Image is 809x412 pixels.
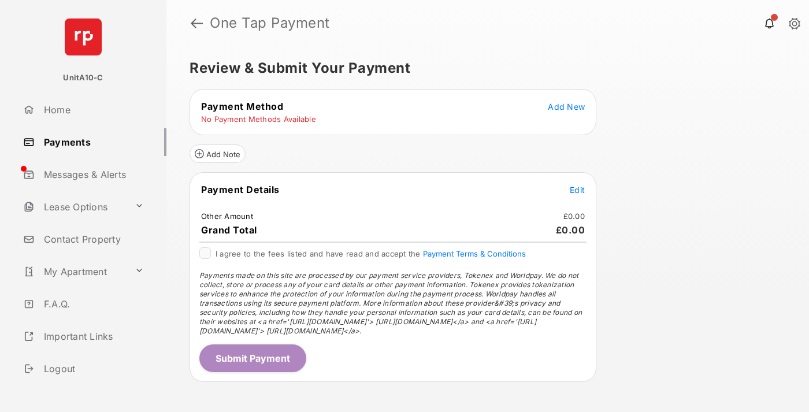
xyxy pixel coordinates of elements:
[201,101,283,112] span: Payment Method
[210,16,330,30] strong: One Tap Payment
[548,101,585,112] button: Add New
[216,249,526,258] span: I agree to the fees listed and have read and accept the
[570,185,585,195] span: Edit
[18,193,130,221] a: Lease Options
[201,184,280,195] span: Payment Details
[190,61,777,75] h5: Review & Submit Your Payment
[201,114,317,124] td: No Payment Methods Available
[18,96,166,124] a: Home
[18,225,166,253] a: Contact Property
[423,249,526,258] button: I agree to the fees listed and have read and accept the
[199,344,306,372] button: Submit Payment
[548,102,585,112] span: Add New
[18,161,166,188] a: Messages & Alerts
[18,355,166,383] a: Logout
[65,18,102,55] img: svg+xml;base64,PHN2ZyB4bWxucz0iaHR0cDovL3d3dy53My5vcmcvMjAwMC9zdmciIHdpZHRoPSI2NCIgaGVpZ2h0PSI2NC...
[18,128,166,156] a: Payments
[199,271,582,335] span: Payments made on this site are processed by our payment service providers, Tokenex and Worldpay. ...
[563,211,585,221] td: £0.00
[18,322,149,350] a: Important Links
[570,184,585,195] button: Edit
[18,290,166,318] a: F.A.Q.
[201,224,257,236] span: Grand Total
[63,72,103,84] p: UnitA10-C
[201,211,254,221] td: Other Amount
[18,258,130,285] a: My Apartment
[556,224,585,236] span: £0.00
[190,144,246,163] button: Add Note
